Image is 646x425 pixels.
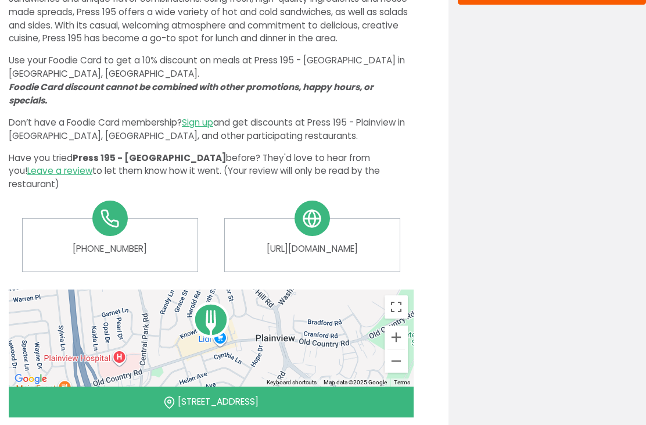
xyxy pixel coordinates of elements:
button: Keyboard shortcuts [267,378,317,387]
a: Open this area in Google Maps (opens a new window) [12,372,50,387]
button: Zoom in [385,326,408,349]
button: Toggle fullscreen view [385,295,408,319]
a: Leave a review [27,165,92,177]
p: Use your Foodie Card to get a 10% discount on meals at Press 195 - [GEOGRAPHIC_DATA] in [GEOGRAPH... [9,54,414,107]
button: Zoom out [385,349,408,373]
a: [URL][DOMAIN_NAME] [234,242,390,256]
span: Map data ©2025 Google [324,379,387,385]
a: Sign up [182,116,213,128]
a: [STREET_ADDRESS] [178,395,259,408]
a: Terms [394,379,410,385]
span: Press 195 - [GEOGRAPHIC_DATA] [73,152,226,164]
p: Don’t have a Foodie Card membership? and get discounts at Press 195 - Plainview in [GEOGRAPHIC_DA... [9,116,414,143]
img: Google [12,372,50,387]
a: [PHONE_NUMBER] [31,242,188,256]
i: Foodie Card discount cannot be combined with other promotions, happy hours, or specials. [9,81,374,106]
p: Have you tried before? They'd love to hear from you! to let them know how it went. (Your review w... [9,152,414,191]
